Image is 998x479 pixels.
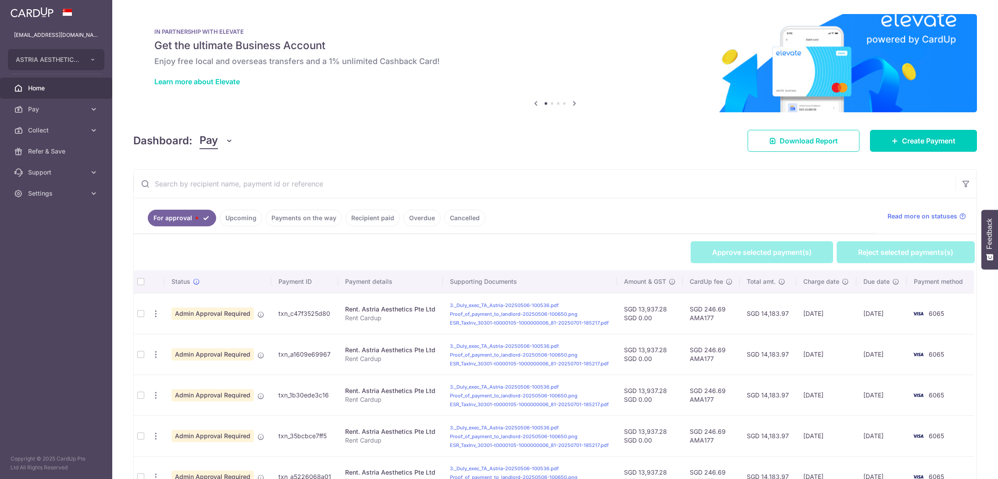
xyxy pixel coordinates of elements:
[133,133,192,149] h4: Dashboard:
[888,212,966,221] a: Read more on statuses
[780,136,838,146] span: Download Report
[796,293,856,334] td: [DATE]
[444,210,485,226] a: Cancelled
[200,132,218,149] span: Pay
[888,212,957,221] span: Read more on statuses
[796,415,856,456] td: [DATE]
[28,168,86,177] span: Support
[683,334,740,375] td: SGD 246.69 AMA177
[856,415,907,456] td: [DATE]
[345,386,436,395] div: Rent. Astria Aesthetics Pte Ltd
[171,430,254,442] span: Admin Approval Required
[200,132,233,149] button: Pay
[345,354,436,363] p: Rent Cardup
[450,352,577,358] a: Proof_of_payment_to_landlord-20250506-100650.png
[28,147,86,156] span: Refer & Save
[271,293,339,334] td: txn_c47f3525d80
[870,130,977,152] a: Create Payment
[346,210,400,226] a: Recipient paid
[450,302,559,308] a: 3._Duly_exec_TA_Astria-20250506-100536.pdf
[154,39,956,53] h5: Get the ultimate Business Account
[8,49,104,70] button: ASTRIA AESTHETICS PTE. LTD.
[16,55,81,64] span: ASTRIA AESTHETICS PTE. LTD.
[403,210,441,226] a: Overdue
[450,384,559,390] a: 3._Duly_exec_TA_Astria-20250506-100536.pdf
[28,84,86,93] span: Home
[271,375,339,415] td: txn_1b30ede3c16
[909,349,927,360] img: Bank Card
[154,77,240,86] a: Learn more about Elevate
[796,334,856,375] td: [DATE]
[856,334,907,375] td: [DATE]
[748,130,859,152] a: Download Report
[683,375,740,415] td: SGD 246.69 AMA177
[863,277,890,286] span: Due date
[450,361,609,367] a: ESR_TaxInv_30301-t0000105-1000000006_81-20250701-185217.pdf
[740,293,796,334] td: SGD 14,183.97
[450,425,559,431] a: 3._Duly_exec_TA_Astria-20250506-100536.pdf
[220,210,262,226] a: Upcoming
[14,31,98,39] p: [EMAIL_ADDRESS][DOMAIN_NAME]
[981,210,998,269] button: Feedback - Show survey
[617,293,683,334] td: SGD 13,937.28 SGD 0.00
[909,308,927,319] img: Bank Card
[345,468,436,477] div: Rent. Astria Aesthetics Pte Ltd
[450,311,577,317] a: Proof_of_payment_to_landlord-20250506-100650.png
[154,56,956,67] h6: Enjoy free local and overseas transfers and a 1% unlimited Cashback Card!
[740,334,796,375] td: SGD 14,183.97
[338,270,443,293] th: Payment details
[683,293,740,334] td: SGD 246.69 AMA177
[345,314,436,322] p: Rent Cardup
[28,189,86,198] span: Settings
[133,14,977,112] img: Renovation banner
[450,401,609,408] a: ESR_TaxInv_30301-t0000105-1000000006_81-20250701-185217.pdf
[11,7,53,18] img: CardUp
[929,310,944,317] span: 6065
[271,270,339,293] th: Payment ID
[450,442,609,448] a: ESR_TaxInv_30301-t0000105-1000000006_81-20250701-185217.pdf
[28,126,86,135] span: Collect
[134,170,955,198] input: Search by recipient name, payment id or reference
[803,277,839,286] span: Charge date
[617,334,683,375] td: SGD 13,937.28 SGD 0.00
[909,431,927,441] img: Bank Card
[683,415,740,456] td: SGD 246.69 AMA177
[171,389,254,401] span: Admin Approval Required
[856,293,907,334] td: [DATE]
[171,307,254,320] span: Admin Approval Required
[902,136,955,146] span: Create Payment
[171,348,254,361] span: Admin Approval Required
[450,433,577,440] a: Proof_of_payment_to_landlord-20250506-100650.png
[450,343,559,349] a: 3._Duly_exec_TA_Astria-20250506-100536.pdf
[929,391,944,399] span: 6065
[690,277,723,286] span: CardUp fee
[266,210,342,226] a: Payments on the way
[148,210,216,226] a: For approval
[345,436,436,445] p: Rent Cardup
[450,320,609,326] a: ESR_TaxInv_30301-t0000105-1000000006_81-20250701-185217.pdf
[345,395,436,404] p: Rent Cardup
[345,346,436,354] div: Rent. Astria Aesthetics Pte Ltd
[450,465,559,472] a: 3._Duly_exec_TA_Astria-20250506-100536.pdf
[171,277,190,286] span: Status
[942,453,989,475] iframe: Opens a widget where you can find more information
[740,415,796,456] td: SGD 14,183.97
[271,334,339,375] td: txn_a1609e69967
[747,277,776,286] span: Total amt.
[929,432,944,440] span: 6065
[345,305,436,314] div: Rent. Astria Aesthetics Pte Ltd
[929,350,944,358] span: 6065
[986,218,994,249] span: Feedback
[796,375,856,415] td: [DATE]
[28,105,86,114] span: Pay
[856,375,907,415] td: [DATE]
[909,390,927,400] img: Bank Card
[345,427,436,436] div: Rent. Astria Aesthetics Pte Ltd
[450,393,577,399] a: Proof_of_payment_to_landlord-20250506-100650.png
[271,415,339,456] td: txn_35bcbce7ff5
[617,415,683,456] td: SGD 13,937.28 SGD 0.00
[617,375,683,415] td: SGD 13,937.28 SGD 0.00
[154,28,956,35] p: IN PARTNERSHIP WITH ELEVATE
[624,277,666,286] span: Amount & GST
[907,270,974,293] th: Payment method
